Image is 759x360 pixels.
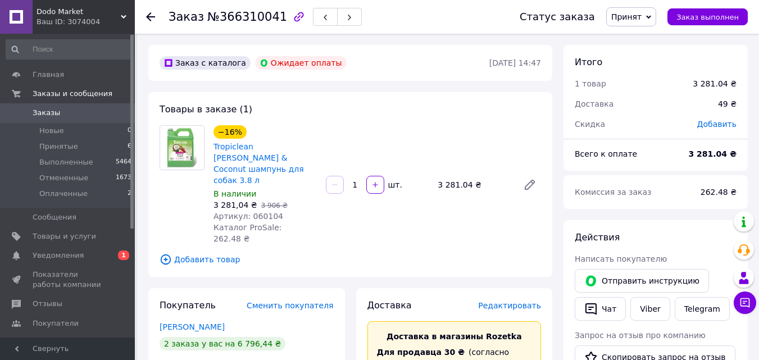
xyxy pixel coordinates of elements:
button: Чат с покупателем [734,291,756,314]
div: Ваш ID: 3074004 [37,17,135,27]
span: Заказ [169,10,204,24]
span: Каталог ProSale: 262.48 ₴ [213,223,281,243]
a: Редактировать [519,174,541,196]
span: Товары в заказе (1) [160,104,252,115]
span: Запрос на отзыв про компанию [575,331,706,340]
button: Заказ выполнен [667,8,748,25]
span: Новые [39,126,64,136]
span: Выполненные [39,157,93,167]
div: −16% [213,125,247,139]
a: Viber [630,297,670,321]
span: В наличии [213,189,256,198]
span: Сменить покупателя [247,301,333,310]
span: Принятые [39,142,78,152]
span: Принят [611,12,642,21]
span: Показатели работы компании [33,270,104,290]
span: Заказы и сообщения [33,89,112,99]
span: Доставка в магазины Rozetka [387,332,522,341]
div: Статус заказа [520,11,595,22]
span: 1 [118,250,129,260]
div: 49 ₴ [711,92,743,116]
div: Ожидает оплаты [255,56,347,70]
img: Tropiclean Berry & Coconut шампунь для собак 3.8 л [167,126,197,170]
span: 3 281,04 ₴ [213,200,257,209]
span: Оплаченные [39,189,88,199]
span: Заказы [33,108,60,118]
time: [DATE] 14:47 [489,58,541,67]
a: Telegram [675,297,730,321]
span: 3 906 ₴ [261,202,288,209]
span: Действия [575,232,620,243]
span: Dodo Market [37,7,121,17]
a: Tropiclean [PERSON_NAME] & Coconut шампунь для собак 3.8 л [213,142,304,185]
span: Доставка [575,99,613,108]
span: Комиссия за заказ [575,188,652,197]
input: Поиск [6,39,133,60]
span: 262.48 ₴ [701,188,737,197]
div: 2 заказа у вас на 6 796,44 ₴ [160,337,285,350]
div: 3 281.04 ₴ [693,78,737,89]
span: №366310041 [207,10,287,24]
span: 1 товар [575,79,606,88]
button: Отправить инструкцию [575,269,709,293]
span: Итого [575,57,602,67]
span: Добавить [697,120,737,129]
span: Уведомления [33,250,84,261]
div: Заказ с каталога [160,56,251,70]
span: 2 [128,189,131,199]
span: Написать покупателю [575,254,667,263]
span: Сообщения [33,212,76,222]
span: Скидка [575,120,605,129]
span: Отмененные [39,173,88,183]
div: Вернуться назад [146,11,155,22]
span: Покупатель [160,300,216,311]
span: Всего к оплате [575,149,637,158]
span: Заказ выполнен [676,13,739,21]
span: Отзывы [33,299,62,309]
span: Главная [33,70,64,80]
div: шт. [385,179,403,190]
span: 5464 [116,157,131,167]
span: 0 [128,126,131,136]
span: Добавить товар [160,253,541,266]
span: Артикул: 060104 [213,212,283,221]
span: 1673 [116,173,131,183]
b: 3 281.04 ₴ [688,149,737,158]
span: 6 [128,142,131,152]
span: Для продавца 30 ₴ [377,348,465,357]
a: [PERSON_NAME] [160,322,225,331]
span: Покупатели [33,318,79,329]
span: Товары и услуги [33,231,96,241]
span: Редактировать [478,301,541,310]
button: Чат [575,297,626,321]
span: Доставка [367,300,412,311]
div: 3 281.04 ₴ [433,177,514,193]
